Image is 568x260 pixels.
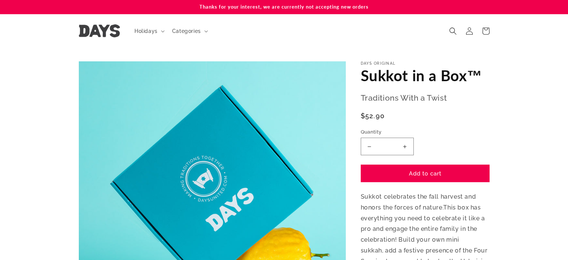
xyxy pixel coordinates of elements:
[361,66,490,85] h1: Sukkot in a Box™
[445,23,461,39] summary: Search
[79,24,120,37] img: Days United
[130,23,168,39] summary: Holidays
[361,111,385,121] span: $52.90
[361,165,490,182] button: Add to cart
[361,61,490,66] p: Days Original
[168,23,211,39] summary: Categories
[172,28,201,34] span: Categories
[361,128,490,136] label: Quantity
[134,28,158,34] span: Holidays
[361,91,490,105] p: Traditions With a Twist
